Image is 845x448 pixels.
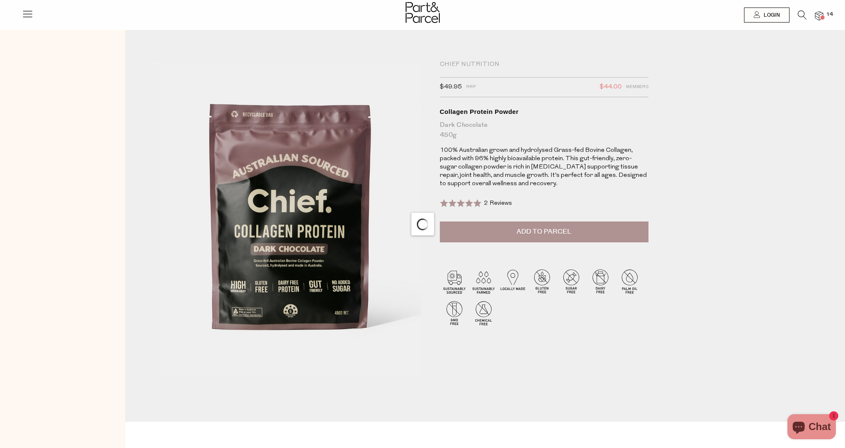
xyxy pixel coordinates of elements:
[557,267,586,296] img: P_P-ICONS-Live_Bec_V11_Sugar_Free.svg
[469,298,498,327] img: P_P-ICONS-Live_Bec_V11_Chemical_Free.svg
[150,63,427,390] img: Collagen Protein Powder
[785,414,838,441] inbox-online-store-chat: Shopify online store chat
[440,108,648,116] div: Collagen Protein Powder
[469,267,498,296] img: P_P-ICONS-Live_Bec_V11_Sustainable_Farmed.svg
[498,267,527,296] img: P_P-ICONS-Live_Bec_V11_Locally_Made_2.svg
[406,2,440,23] img: Part&Parcel
[762,12,780,19] span: Login
[586,267,615,296] img: P_P-ICONS-Live_Bec_V11_Dairy_Free.svg
[484,200,512,206] span: 2 Reviews
[440,221,648,242] button: Add to Parcel
[517,227,571,237] span: Add to Parcel
[440,267,469,296] img: P_P-ICONS-Live_Bec_V11_Sustainable_Sourced.svg
[440,298,469,327] img: P_P-ICONS-Live_Bec_V11_GMO_Free.svg
[744,8,790,23] a: Login
[600,82,622,93] span: $44.00
[615,267,644,296] img: P_P-ICONS-Live_Bec_V11_Palm_Oil_Free.svg
[440,146,648,188] p: 100% Australian grown and hydrolysed Grass-fed Bovine Collagen, packed with 96% highly bioavailab...
[527,267,557,296] img: P_P-ICONS-Live_Bec_V11_Gluten_Free.svg
[824,11,835,18] span: 14
[440,82,462,93] span: $49.95
[440,60,648,69] div: Chief Nutrition
[815,11,823,20] a: 14
[440,120,648,140] div: Dark Chocolate 450g
[466,82,476,93] span: RRP
[626,82,648,93] span: Members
